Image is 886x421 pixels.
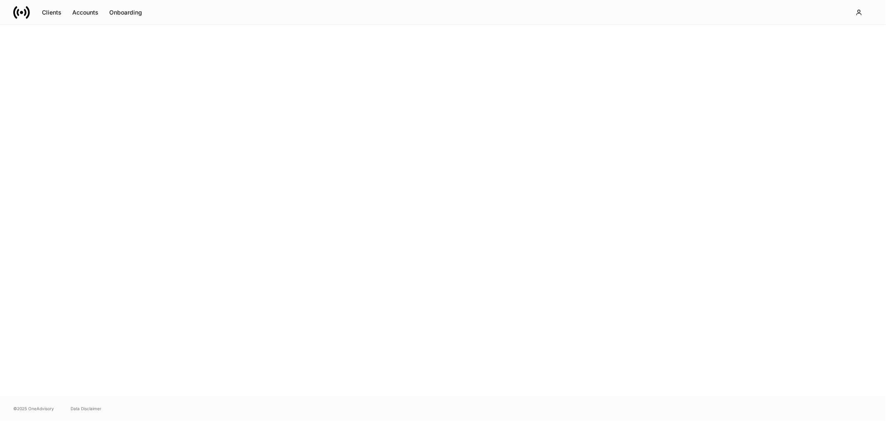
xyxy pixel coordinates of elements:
a: Data Disclaimer [71,405,101,412]
span: © 2025 OneAdvisory [13,405,54,412]
div: Onboarding [109,8,142,17]
div: Accounts [72,8,98,17]
button: Onboarding [104,6,147,19]
div: Clients [42,8,61,17]
button: Clients [37,6,67,19]
button: Accounts [67,6,104,19]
